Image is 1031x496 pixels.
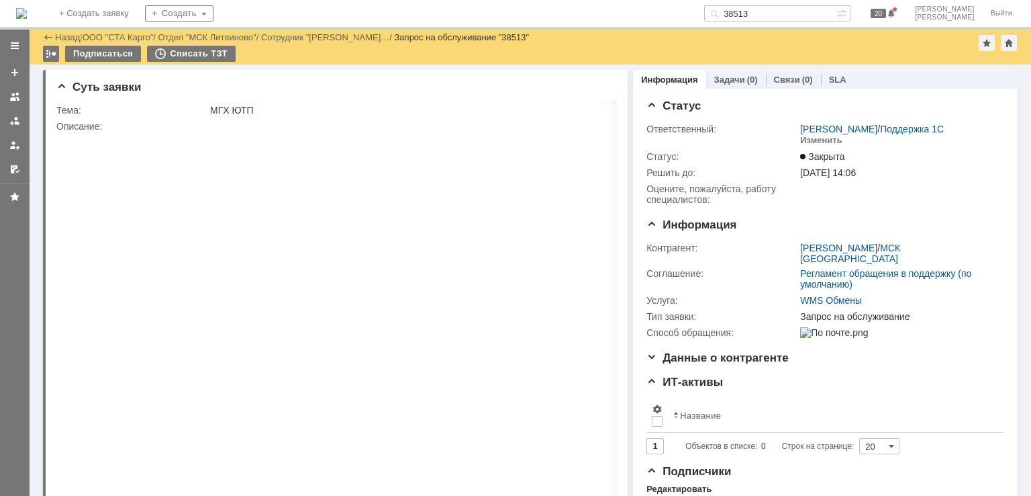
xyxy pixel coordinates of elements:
img: По почте.png [800,327,868,338]
div: (0) [802,75,813,85]
div: Изменить [800,135,842,146]
div: (0) [747,75,758,85]
span: Данные о контрагенте [646,352,789,364]
div: Сделать домашней страницей [1001,35,1017,51]
div: / [800,243,997,264]
div: Добавить в избранное [979,35,995,51]
div: Тема: [56,105,207,116]
div: Описание: [56,121,720,132]
div: Запрос на обслуживание "38513" [395,32,530,42]
span: Закрыта [800,151,844,162]
span: Настройки [652,404,662,415]
a: SLA [829,75,846,85]
i: Строк на странице: [685,438,854,454]
a: Поддержка 1С [880,124,944,134]
span: Расширенный поиск [836,6,850,19]
a: МСК [GEOGRAPHIC_DATA] [800,243,900,264]
div: 0 [761,438,766,454]
span: Информация [646,218,736,231]
span: [PERSON_NAME] [915,5,975,13]
span: Объектов в списке: [685,442,757,451]
span: [DATE] 14:06 [800,167,856,178]
a: [PERSON_NAME] [800,243,877,253]
div: Редактировать [646,484,711,495]
span: Статус [646,99,701,112]
img: logo [16,8,27,19]
div: Контрагент: [646,243,797,253]
a: Отдел "МСК Литвиново" [158,32,256,42]
a: Мои заявки [4,134,26,156]
a: ООО "СТА Карго" [83,32,154,42]
div: / [261,32,395,42]
a: Сотрудник "[PERSON_NAME]… [261,32,389,42]
a: Перейти на домашнюю страницу [16,8,27,19]
div: Способ обращения: [646,327,797,338]
a: Регламент обращения в поддержку (по умолчанию) [800,268,971,290]
div: Решить до: [646,167,797,178]
a: Мои согласования [4,159,26,180]
span: 20 [871,9,886,18]
span: Подписчики [646,465,731,478]
div: Услуга: [646,295,797,306]
div: МГХ ЮТП [210,105,717,116]
a: Создать заявку [4,62,26,83]
a: Задачи [714,75,745,85]
a: WMS Обмены [800,295,862,306]
div: / [800,124,944,134]
div: Ответственный: [646,124,797,134]
div: / [83,32,158,42]
div: Статус: [646,151,797,162]
span: Суть заявки [56,81,141,93]
div: Oцените, пожалуйста, работу специалистов: [646,183,797,205]
a: Назад [55,32,80,42]
a: Заявки в моей ответственности [4,110,26,132]
div: Запрос на обслуживание [800,311,997,322]
div: Тип заявки: [646,311,797,322]
a: Связи [774,75,800,85]
div: / [158,32,261,42]
th: Название [668,399,993,433]
span: ИТ-активы [646,376,723,388]
div: Создать [145,5,213,22]
a: Заявки на командах [4,86,26,108]
div: Работа с массовостью [43,46,59,62]
div: Соглашение: [646,268,797,279]
span: [PERSON_NAME] [915,13,975,22]
div: | [80,32,82,42]
a: [PERSON_NAME] [800,124,877,134]
div: Название [680,411,721,421]
a: Информация [641,75,697,85]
